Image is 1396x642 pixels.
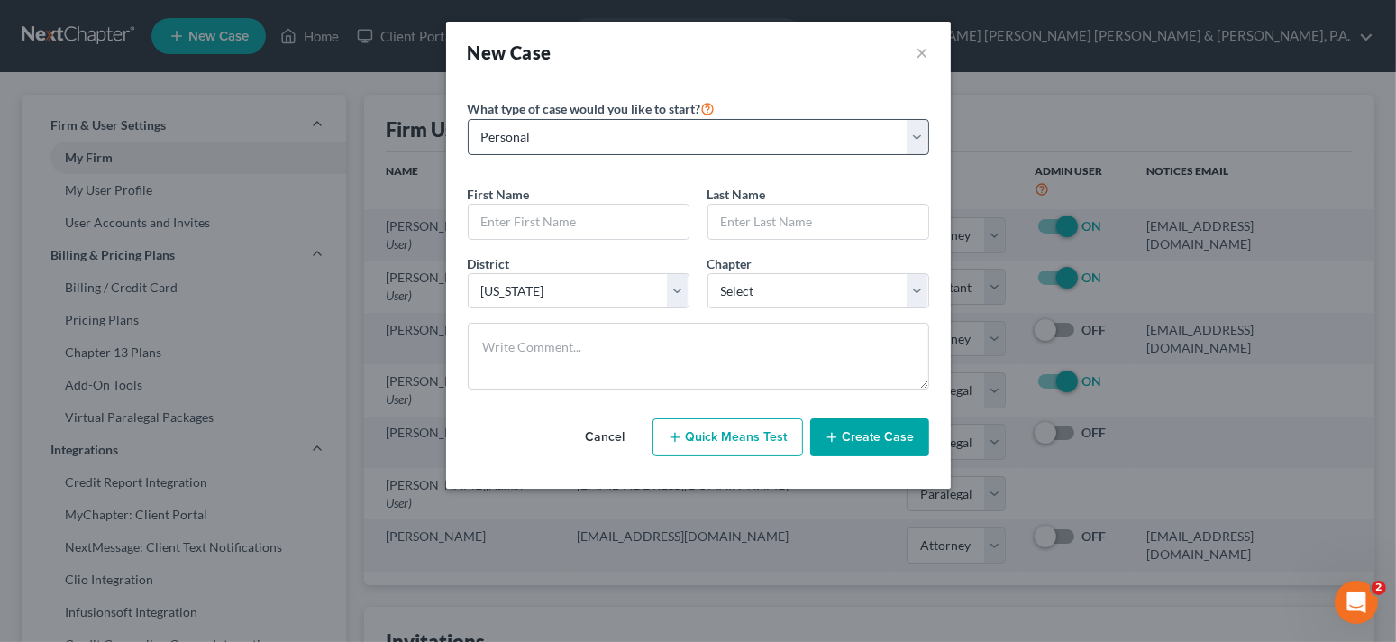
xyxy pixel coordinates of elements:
[652,418,803,456] button: Quick Means Test
[468,41,552,63] strong: New Case
[707,256,753,271] span: Chapter
[468,256,510,271] span: District
[469,205,689,239] input: Enter First Name
[468,187,530,202] span: First Name
[810,418,929,456] button: Create Case
[917,40,929,65] button: ×
[1335,581,1378,624] iframe: Intercom live chat
[708,205,928,239] input: Enter Last Name
[468,97,716,119] label: What type of case would you like to start?
[566,419,645,455] button: Cancel
[1372,581,1386,595] span: 2
[707,187,766,202] span: Last Name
